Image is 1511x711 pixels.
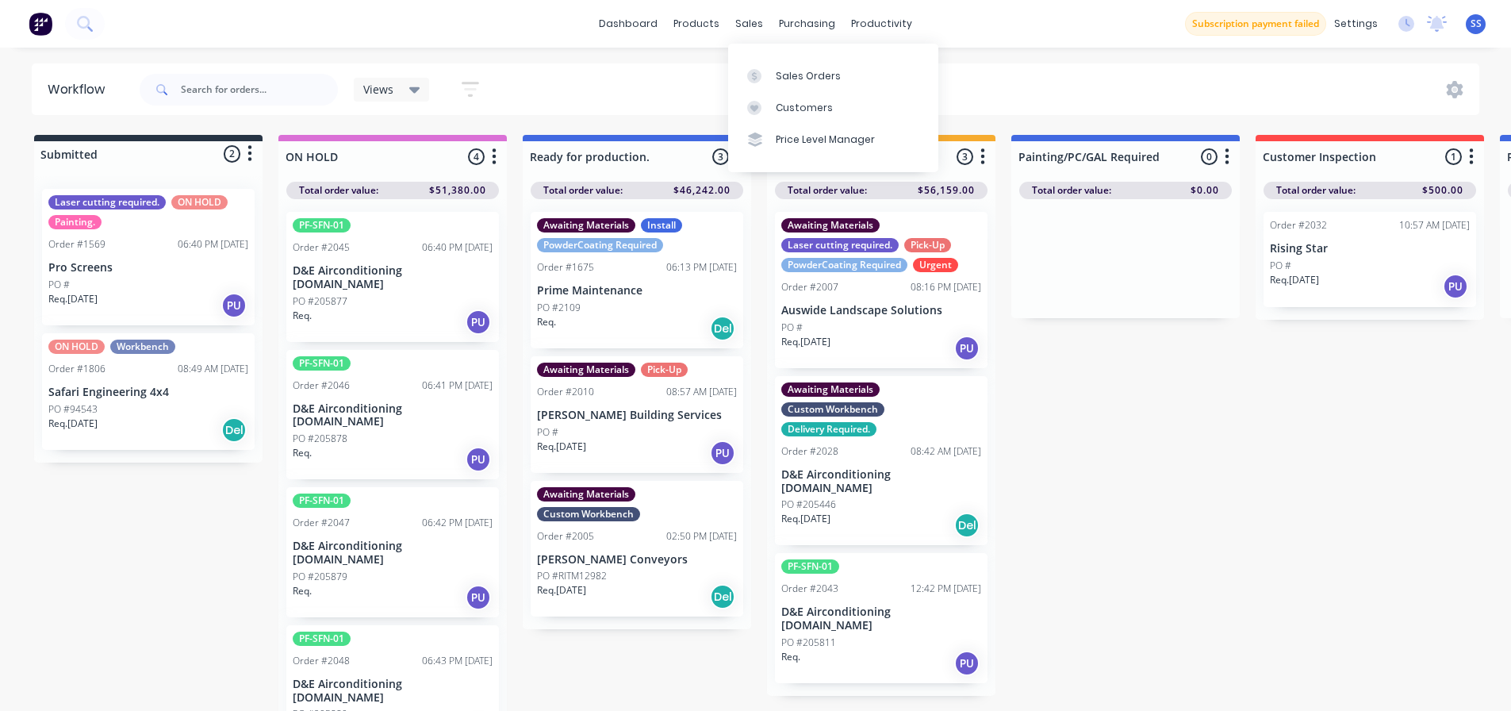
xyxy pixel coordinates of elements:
[422,516,493,530] div: 06:42 PM [DATE]
[178,362,248,376] div: 08:49 AM [DATE]
[537,385,594,399] div: Order #2010
[537,409,737,422] p: [PERSON_NAME] Building Services
[710,316,735,341] div: Del
[48,237,105,252] div: Order #1569
[537,440,586,454] p: Req. [DATE]
[293,678,493,705] p: D&E Airconditioning [DOMAIN_NAME]
[1326,12,1386,36] div: settings
[775,553,988,683] div: PF-SFN-01Order #204312:42 PM [DATE]D&E Airconditioning [DOMAIN_NAME]PO #205811Req.PU
[781,512,830,526] p: Req. [DATE]
[1443,274,1468,299] div: PU
[911,582,981,596] div: 12:42 PM [DATE]
[286,350,499,480] div: PF-SFN-01Order #204606:41 PM [DATE]D&E Airconditioning [DOMAIN_NAME]PO #205878Req.PU
[293,402,493,429] p: D&E Airconditioning [DOMAIN_NAME]
[293,432,347,446] p: PO #205878
[48,80,113,99] div: Workflow
[781,559,839,574] div: PF-SFN-01
[781,335,830,349] p: Req. [DATE]
[466,447,491,472] div: PU
[293,584,312,598] p: Req.
[48,278,70,292] p: PO #
[1264,212,1476,307] div: Order #203210:57 AM [DATE]Rising StarPO #Req.[DATE]PU
[537,425,558,440] p: PO #
[1270,273,1319,287] p: Req. [DATE]
[293,309,312,323] p: Req.
[293,570,347,584] p: PO #205879
[181,74,338,106] input: Search for orders...
[781,605,981,632] p: D&E Airconditioning [DOMAIN_NAME]
[293,218,351,233] div: PF-SFN-01
[781,468,981,495] p: D&E Airconditioning [DOMAIN_NAME]
[537,529,594,544] div: Order #2005
[537,315,556,329] p: Req.
[666,385,737,399] div: 08:57 AM [DATE]
[48,261,248,275] p: Pro Screens
[904,238,951,252] div: Pick-Up
[1270,259,1291,273] p: PO #
[221,293,247,318] div: PU
[728,60,938,91] a: Sales Orders
[537,238,663,252] div: PowderCoating Required
[776,69,841,83] div: Sales Orders
[781,444,838,459] div: Order #2028
[591,12,665,36] a: dashboard
[537,363,635,377] div: Awaiting Materials
[221,417,247,443] div: Del
[665,12,727,36] div: products
[293,654,350,668] div: Order #2048
[178,237,248,252] div: 06:40 PM [DATE]
[954,336,980,361] div: PU
[781,238,899,252] div: Laser cutting required.
[537,218,635,233] div: Awaiting Materials
[293,516,350,530] div: Order #2047
[531,212,743,348] div: Awaiting MaterialsInstallPowderCoating RequiredOrder #167506:13 PM [DATE]Prime MaintenancePO #210...
[1270,242,1470,256] p: Rising Star
[911,444,981,459] div: 08:42 AM [DATE]
[775,376,988,546] div: Awaiting MaterialsCustom WorkbenchDelivery Required.Order #202808:42 AM [DATE]D&E Airconditioning...
[781,402,884,417] div: Custom Workbench
[42,189,255,325] div: Laser cutting required.ON HOLDPainting.Order #156906:40 PM [DATE]Pro ScreensPO #Req.[DATE]PU
[781,382,880,397] div: Awaiting Materials
[728,92,938,124] a: Customers
[299,183,378,198] span: Total order value:
[781,321,803,335] p: PO #
[666,529,737,544] div: 02:50 PM [DATE]
[843,12,920,36] div: productivity
[531,356,743,473] div: Awaiting MaterialsPick-UpOrder #201008:57 AM [DATE][PERSON_NAME] Building ServicesPO #Req.[DATE]PU
[1471,17,1482,31] span: SS
[781,422,876,436] div: Delivery Required.
[1276,183,1356,198] span: Total order value:
[48,292,98,306] p: Req. [DATE]
[918,183,975,198] span: $56,159.00
[776,101,833,115] div: Customers
[537,487,635,502] div: Awaiting Materials
[48,362,105,376] div: Order #1806
[110,340,175,354] div: Workbench
[788,183,867,198] span: Total order value:
[727,12,771,36] div: sales
[48,195,166,209] div: Laser cutting required.
[781,304,981,317] p: Auswide Landscape Solutions
[422,379,493,393] div: 06:41 PM [DATE]
[466,585,491,610] div: PU
[293,264,493,291] p: D&E Airconditioning [DOMAIN_NAME]
[286,212,499,342] div: PF-SFN-01Order #204506:40 PM [DATE]D&E Airconditioning [DOMAIN_NAME]PO #205877Req.PU
[771,12,843,36] div: purchasing
[710,584,735,609] div: Del
[293,494,351,508] div: PF-SFN-01
[293,356,351,371] div: PF-SFN-01
[537,569,607,583] p: PO #RITM12982
[48,340,105,354] div: ON HOLD
[954,513,980,538] div: Del
[673,183,731,198] span: $46,242.00
[710,440,735,466] div: PU
[728,124,938,156] a: Price Level Manager
[781,636,836,650] p: PO #205811
[641,218,682,233] div: Install
[293,294,347,309] p: PO #205877
[537,553,737,567] p: [PERSON_NAME] Conveyors
[363,81,393,98] span: Views
[666,260,737,275] div: 06:13 PM [DATE]
[48,402,98,417] p: PO #94543
[781,280,838,294] div: Order #2007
